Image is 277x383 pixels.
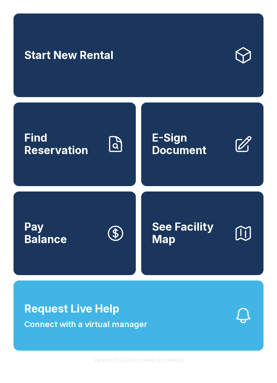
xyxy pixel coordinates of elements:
a: Start New Rental [14,13,263,97]
a: PayBalance [14,191,136,275]
span: Connect with a virtual manager [24,318,147,330]
button: Request Live HelpConnect with a virtual manager [14,281,263,351]
button: See Facility Map [141,191,263,275]
span: Pay Balance [24,221,67,245]
span: Find Reservation [24,132,101,156]
a: Find Reservation [14,102,136,186]
span: Start New Rental [24,49,114,62]
span: Request Live Help [24,301,119,317]
a: E-Sign Document [141,102,263,186]
button: VersionPE2CWShLHxwLdo7nhiB05 [88,351,190,370]
span: E-Sign Document [152,132,228,156]
span: See Facility Map [152,221,228,245]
